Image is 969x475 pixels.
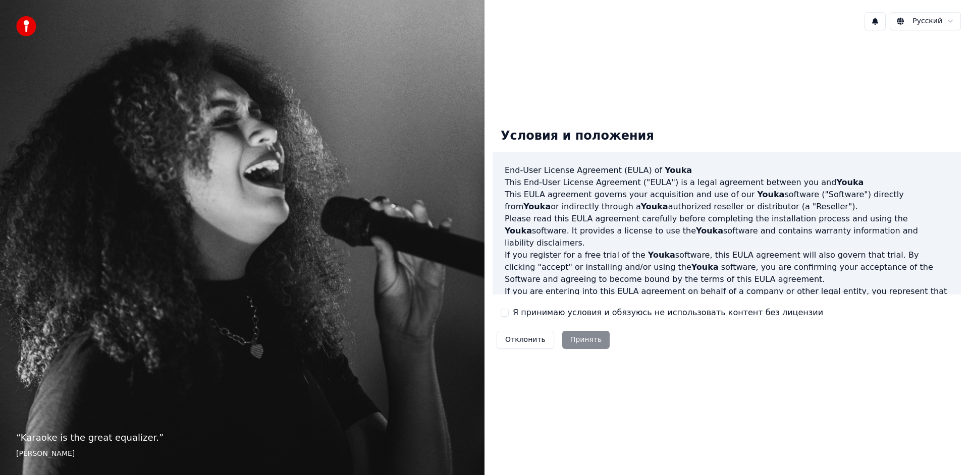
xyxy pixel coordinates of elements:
[505,285,949,334] p: If you are entering into this EULA agreement on behalf of a company or other legal entity, you re...
[505,226,532,235] span: Youka
[665,165,692,175] span: Youka
[648,250,675,260] span: Youka
[696,226,723,235] span: Youka
[16,431,468,445] p: “ Karaoke is the great equalizer. ”
[16,449,468,459] footer: [PERSON_NAME]
[691,262,719,272] span: Youka
[523,202,551,211] span: Youka
[757,190,784,199] span: Youka
[497,331,554,349] button: Отклонить
[513,307,823,319] label: Я принимаю условия и обязуюсь не использовать контент без лицензии
[493,120,662,152] div: Условия и положения
[505,189,949,213] p: This EULA agreement governs your acquisition and use of our software ("Software") directly from o...
[505,176,949,189] p: This End-User License Agreement ("EULA") is a legal agreement between you and
[836,177,864,187] span: Youka
[505,249,949,285] p: If you register for a free trial of the software, this EULA agreement will also govern that trial...
[641,202,668,211] span: Youka
[505,164,949,176] h3: End-User License Agreement (EULA) of
[505,213,949,249] p: Please read this EULA agreement carefully before completing the installation process and using th...
[16,16,36,36] img: youka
